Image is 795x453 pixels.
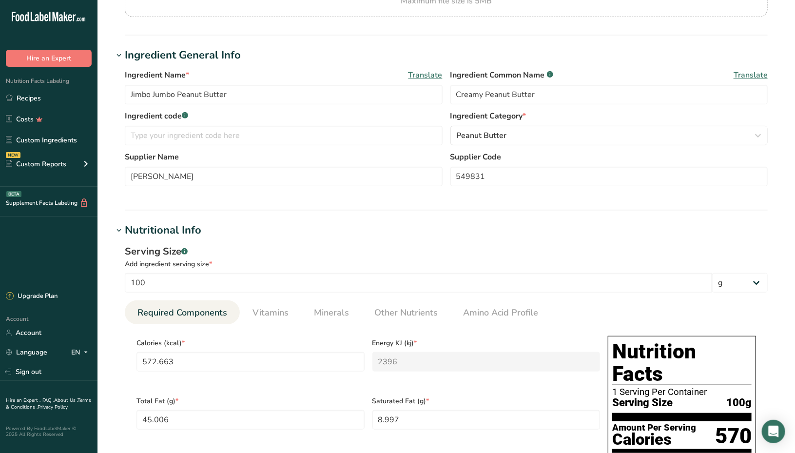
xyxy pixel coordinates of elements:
span: Translate [734,69,768,81]
label: Supplier Name [125,151,443,163]
span: 100g [726,397,752,409]
a: Privacy Policy [38,404,68,411]
span: Ingredient Name [125,69,189,81]
input: Type your ingredient name here [125,85,443,104]
span: Required Components [137,306,227,319]
div: NEW [6,152,20,158]
label: Ingredient Category [450,110,768,122]
input: Type your serving size here [125,273,712,293]
input: Type your supplier name here [125,167,443,186]
div: Upgrade Plan [6,292,58,301]
div: Nutritional Info [125,222,201,238]
span: Serving Size [612,397,673,409]
input: Type your supplier code here [450,167,768,186]
a: Terms & Conditions . [6,397,91,411]
div: Open Intercom Messenger [762,420,785,443]
div: Custom Reports [6,159,66,169]
label: Supplier Code [450,151,768,163]
div: 570 [715,423,752,449]
div: EN [71,347,92,358]
input: Type your ingredient code here [125,126,443,145]
span: Energy KJ (kj) [372,338,601,348]
a: Hire an Expert . [6,397,40,404]
span: Calories (kcal) [136,338,365,348]
span: Peanut Butter [457,130,507,141]
div: Powered By FoodLabelMaker © 2025 All Rights Reserved [6,426,92,437]
h1: Nutrition Facts [612,340,752,385]
div: Calories [612,433,696,447]
button: Peanut Butter [450,126,768,145]
a: Language [6,344,47,361]
div: Ingredient General Info [125,47,241,63]
span: Ingredient Common Name [450,69,553,81]
div: Add ingredient serving size [125,259,768,269]
div: BETA [6,191,21,197]
span: Minerals [314,306,349,319]
a: About Us . [54,397,78,404]
span: Other Nutrients [374,306,438,319]
button: Hire an Expert [6,50,92,67]
span: Translate [408,69,443,81]
label: Ingredient code [125,110,443,122]
a: FAQ . [42,397,54,404]
div: Serving Size [125,244,768,259]
input: Type an alternate ingredient name if you have [450,85,768,104]
span: Saturated Fat (g) [372,396,601,406]
div: 1 Serving Per Container [612,387,752,397]
span: Amino Acid Profile [463,306,538,319]
span: Vitamins [252,306,289,319]
span: Total Fat (g) [136,396,365,406]
div: Amount Per Serving [612,423,696,433]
